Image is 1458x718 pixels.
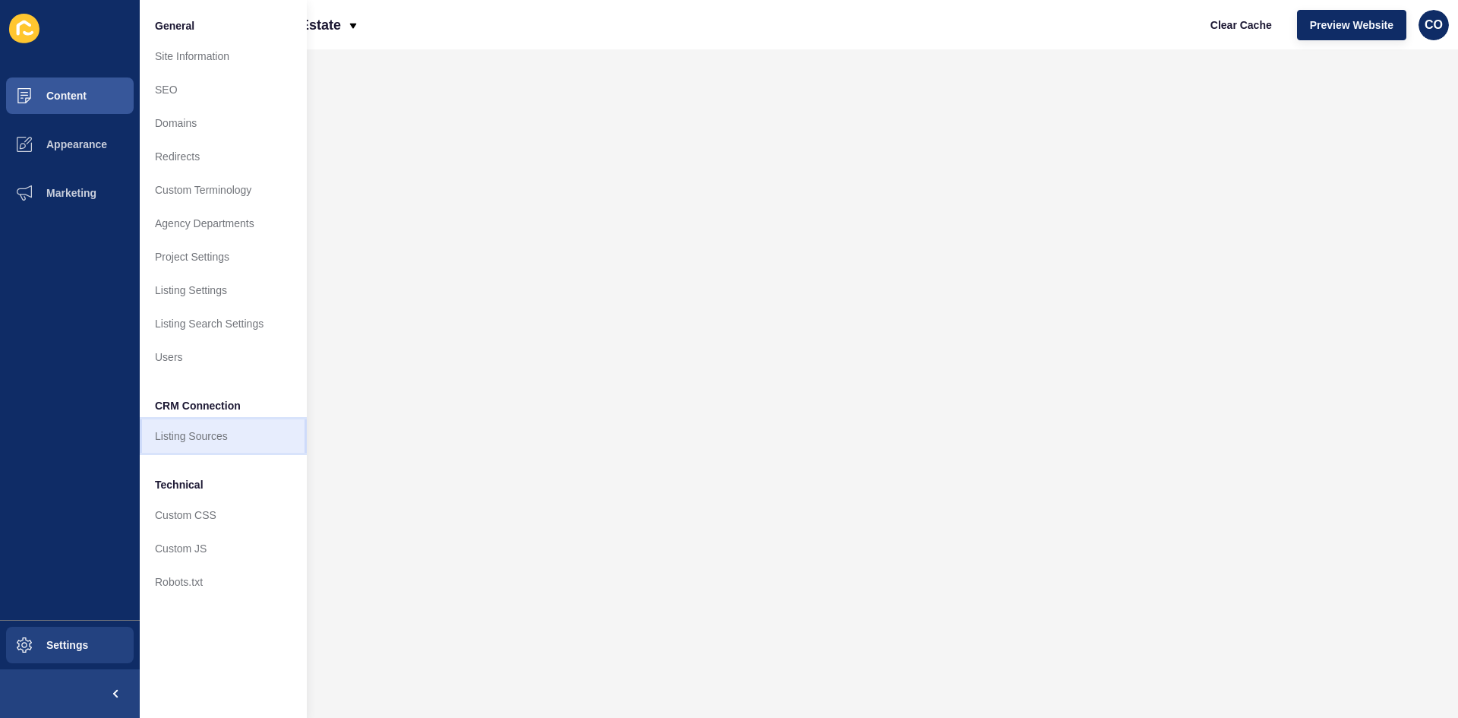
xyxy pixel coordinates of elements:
a: Custom CSS [140,498,307,532]
a: Robots.txt [140,565,307,599]
a: Site Information [140,40,307,73]
span: Technical [155,477,204,492]
a: SEO [140,73,307,106]
a: Agency Departments [140,207,307,240]
span: General [155,18,194,33]
button: Preview Website [1297,10,1406,40]
a: Listing Sources [140,419,307,453]
a: Domains [140,106,307,140]
span: CRM Connection [155,398,241,413]
a: Users [140,340,307,374]
span: Clear Cache [1210,17,1272,33]
a: Listing Search Settings [140,307,307,340]
span: CO [1425,17,1443,33]
a: Redirects [140,140,307,173]
a: Custom JS [140,532,307,565]
button: Clear Cache [1198,10,1285,40]
a: Project Settings [140,240,307,274]
span: Preview Website [1310,17,1393,33]
a: Listing Settings [140,274,307,307]
a: Custom Terminology [140,173,307,207]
